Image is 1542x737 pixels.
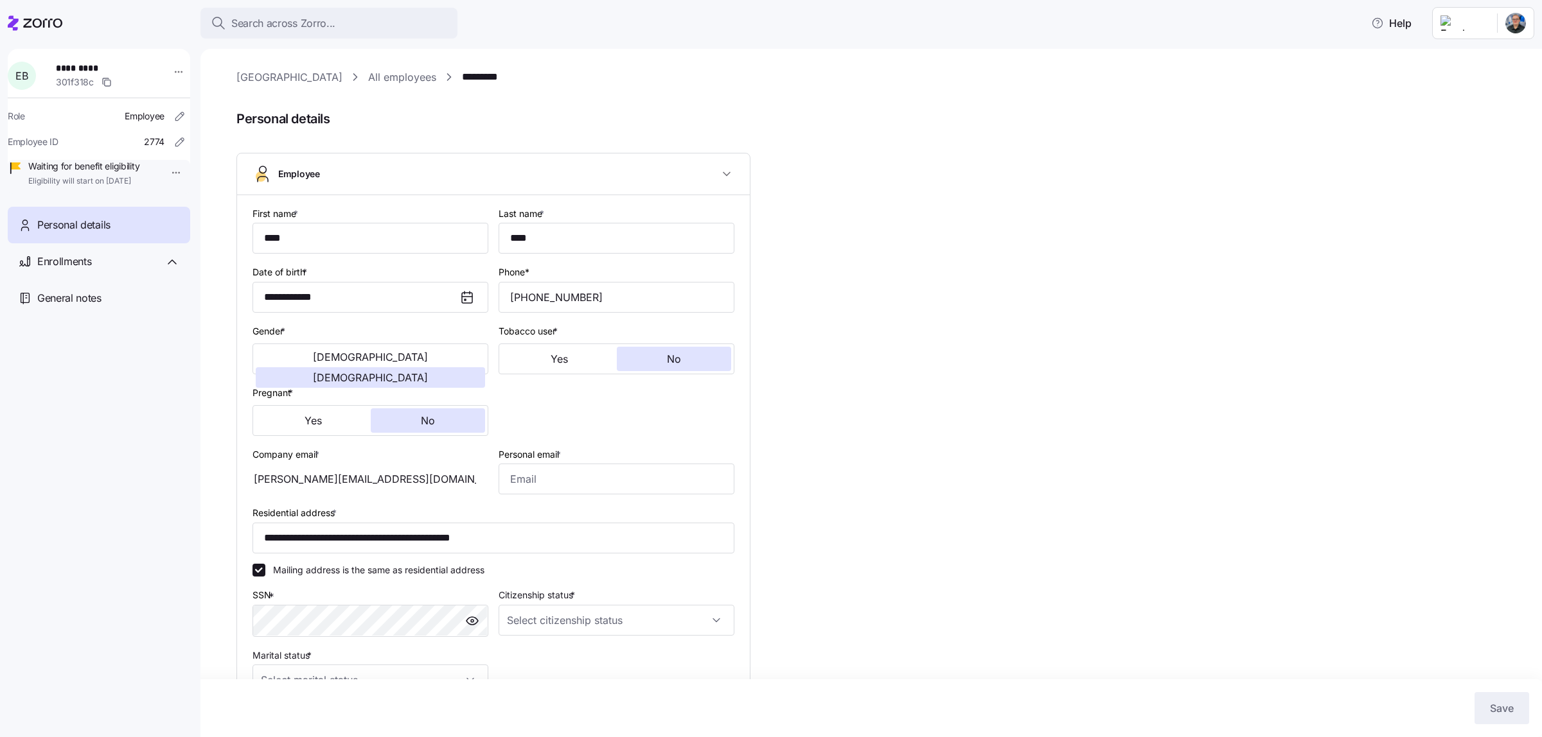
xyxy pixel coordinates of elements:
span: Yes [551,354,568,364]
img: Employer logo [1440,15,1487,31]
button: Employee [237,153,750,195]
label: Phone* [499,265,529,279]
button: Search across Zorro... [200,8,457,39]
span: Save [1490,700,1514,716]
span: [DEMOGRAPHIC_DATA] [313,372,428,383]
span: Yes [305,415,322,426]
label: Date of birth [253,265,310,279]
span: Employee [125,110,164,123]
a: [GEOGRAPHIC_DATA] [236,69,342,85]
label: Mailing address is the same as residential address [265,564,484,577]
label: First name [253,207,301,221]
label: Last name [499,207,547,221]
label: Company email [253,447,322,462]
span: Personal details [236,108,1524,130]
span: Role [8,110,25,123]
span: Help [1371,15,1412,31]
input: Email [499,464,734,494]
button: Help [1361,10,1422,36]
span: Waiting for benefit eligibility [28,160,139,173]
label: Marital status [253,648,314,663]
span: 2774 [144,135,164,148]
span: Personal details [37,217,111,233]
label: Tobacco user [499,324,560,338]
span: Employee ID [8,135,58,148]
label: Pregnant [253,386,296,400]
span: No [421,415,435,426]
span: 301f318c [56,76,94,89]
label: Citizenship status [499,588,578,602]
span: No [667,354,681,364]
span: Search across Zorro... [231,15,335,31]
img: 881f64db-862a-4d68-9582-1fb6ded42eab-1729177958311.jpeg [1505,13,1526,33]
label: Residential address [253,506,339,520]
label: SSN [253,588,277,602]
input: Select citizenship status [499,605,734,636]
label: Gender [253,324,288,338]
input: Phone [499,282,734,313]
span: Enrollments [37,254,91,270]
span: E B [15,71,28,81]
span: Employee [278,168,320,180]
span: [DEMOGRAPHIC_DATA] [313,352,428,362]
span: General notes [37,290,102,306]
a: All employees [368,69,436,85]
button: Save [1475,692,1529,724]
input: Select marital status [253,664,488,695]
label: Personal email [499,447,563,462]
span: Eligibility will start on [DATE] [28,176,139,187]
